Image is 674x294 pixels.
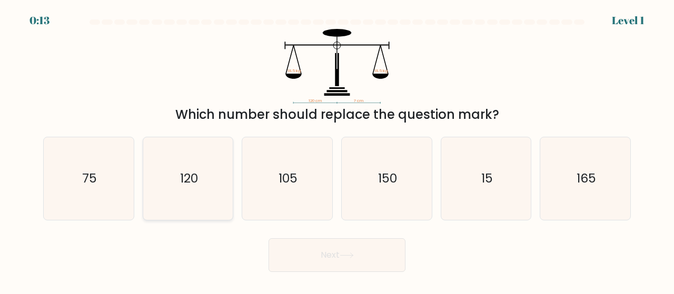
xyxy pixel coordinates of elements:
[374,68,388,74] tspan: 18.5 kg
[180,170,198,187] text: 120
[354,98,363,104] tspan: ? cm
[378,170,397,187] text: 150
[279,170,298,187] text: 105
[82,170,97,187] text: 75
[481,170,493,187] text: 15
[577,170,596,187] text: 165
[269,238,405,272] button: Next
[29,13,49,28] div: 0:13
[309,98,322,104] tspan: 120 cm
[612,13,645,28] div: Level 1
[49,105,625,124] div: Which number should replace the question mark?
[288,68,301,74] tspan: 18.5 kg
